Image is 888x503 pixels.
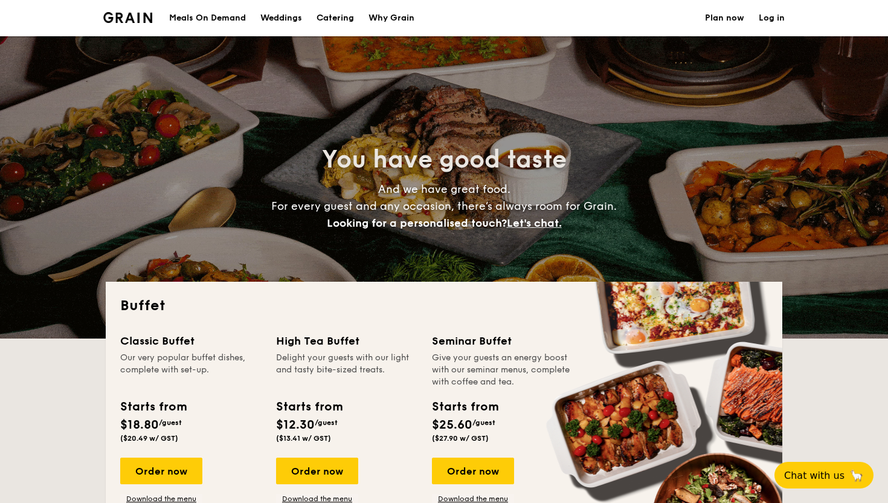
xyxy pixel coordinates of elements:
[276,434,331,443] span: ($13.41 w/ GST)
[103,12,152,23] img: Grain
[159,418,182,427] span: /guest
[432,398,498,416] div: Starts from
[432,418,472,432] span: $25.60
[432,458,514,484] div: Order now
[276,418,315,432] span: $12.30
[276,333,417,349] div: High Tea Buffet
[472,418,495,427] span: /guest
[774,462,874,488] button: Chat with us🦙
[849,469,864,482] span: 🦙
[276,458,358,484] div: Order now
[507,216,562,230] span: Let's chat.
[120,434,178,443] span: ($20.49 w/ GST)
[120,398,186,416] div: Starts from
[432,352,573,388] div: Give your guests an energy boost with our seminar menus, complete with coffee and tea.
[432,333,573,349] div: Seminar Buffet
[276,398,342,416] div: Starts from
[120,296,768,316] h2: Buffet
[322,145,567,174] span: You have good taste
[784,470,845,481] span: Chat with us
[120,333,262,349] div: Classic Buffet
[120,418,159,432] span: $18.80
[276,352,417,388] div: Delight your guests with our light and tasty bite-sized treats.
[327,216,507,230] span: Looking for a personalised touch?
[103,12,152,23] a: Logotype
[271,183,617,230] span: And we have great food. For every guest and any occasion, there’s always room for Grain.
[432,434,489,443] span: ($27.90 w/ GST)
[120,458,202,484] div: Order now
[120,352,262,388] div: Our very popular buffet dishes, complete with set-up.
[315,418,338,427] span: /guest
